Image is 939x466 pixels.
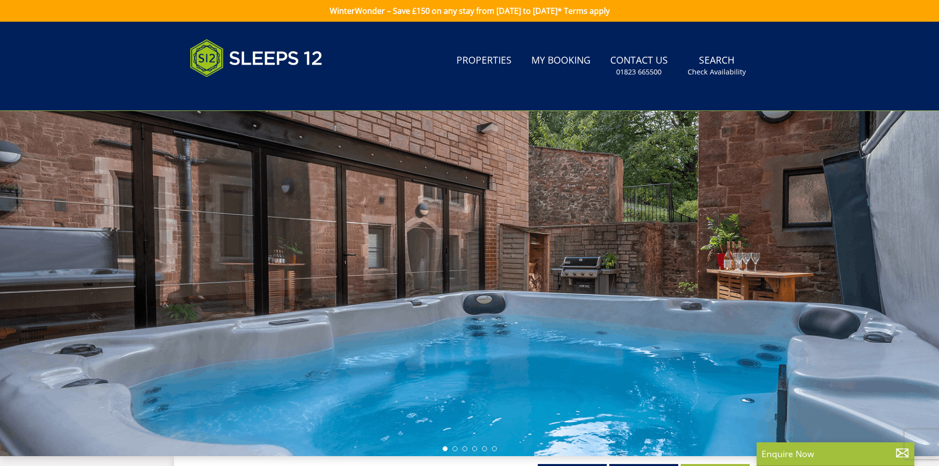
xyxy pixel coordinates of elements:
[527,50,594,72] a: My Booking
[616,67,661,77] small: 01823 665500
[452,50,516,72] a: Properties
[684,50,750,82] a: SearchCheck Availability
[688,67,746,77] small: Check Availability
[185,89,288,97] iframe: Customer reviews powered by Trustpilot
[606,50,672,82] a: Contact Us01823 665500
[762,447,909,460] p: Enquire Now
[190,34,323,83] img: Sleeps 12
